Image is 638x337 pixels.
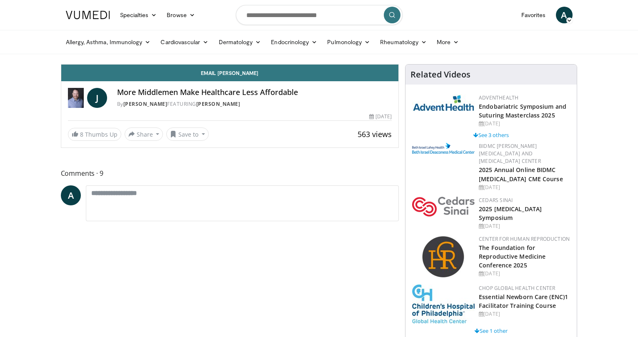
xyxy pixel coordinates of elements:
a: Dermatology [214,34,266,50]
a: BIDMC [PERSON_NAME][MEDICAL_DATA] and [MEDICAL_DATA] Center [479,142,541,165]
img: Dr. Josh Umbehr [68,88,84,108]
a: Allergy, Asthma, Immunology [61,34,156,50]
a: Favorites [516,7,551,23]
img: c058e059-5986-4522-8e32-16b7599f4943.png.150x105_q85_autocrop_double_scale_upscale_version-0.2.png [422,235,465,279]
a: The Foundation for Reproductive Medicine Conference 2025 [479,244,545,269]
a: Cardiovascular [155,34,213,50]
div: [DATE] [479,270,570,277]
a: Browse [162,7,200,23]
a: Specialties [115,7,162,23]
h4: Related Videos [410,70,470,80]
a: A [61,185,81,205]
span: 8 [80,130,83,138]
a: A [556,7,573,23]
a: 2025 Annual Online BIDMC [MEDICAL_DATA] CME Course [479,166,563,182]
span: 563 views [358,129,392,139]
a: [PERSON_NAME] [196,100,240,107]
a: Center for Human Reproduction [479,235,570,242]
a: 2025 [MEDICAL_DATA] Symposium [479,205,542,222]
a: See 3 others [473,131,509,139]
input: Search topics, interventions [236,5,403,25]
div: [DATE] [369,113,392,120]
a: More [432,34,464,50]
a: Endobariatric Symposium and Suturing Masterclass 2025 [479,102,566,119]
a: Pulmonology [322,34,375,50]
a: Rheumatology [375,34,432,50]
a: 8 Thumbs Up [68,128,121,141]
a: AdventHealth [479,94,518,101]
a: Essential Newborn Care (ENC)1 Facilitator Training Course [479,293,568,310]
a: Endocrinology [266,34,322,50]
a: Email [PERSON_NAME] [61,65,399,81]
button: Share [125,127,163,141]
div: [DATE] [479,222,570,230]
h4: More Middlemen Make Healthcare Less Affordable [117,88,392,97]
a: [PERSON_NAME] [123,100,168,107]
img: 8fbf8b72-0f77-40e1-90f4-9648163fd298.jpg.150x105_q85_autocrop_double_scale_upscale_version-0.2.jpg [412,285,475,323]
img: VuMedi Logo [66,11,110,19]
div: [DATE] [479,184,570,191]
div: [DATE] [479,120,570,127]
a: Cedars Sinai [479,197,513,204]
a: J [87,88,107,108]
img: 5c3c682d-da39-4b33-93a5-b3fb6ba9580b.jpg.150x105_q85_autocrop_double_scale_upscale_version-0.2.jpg [412,94,475,111]
div: By FEATURING [117,100,392,108]
img: c96b19ec-a48b-46a9-9095-935f19585444.png.150x105_q85_autocrop_double_scale_upscale_version-0.2.png [412,143,475,154]
a: See 1 other [475,327,508,335]
span: Comments 9 [61,168,399,179]
div: [DATE] [479,310,570,318]
img: 7e905080-f4a2-4088-8787-33ce2bef9ada.png.150x105_q85_autocrop_double_scale_upscale_version-0.2.png [412,197,475,217]
button: Save to [166,127,209,141]
a: CHOP Global Health Center [479,285,555,292]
